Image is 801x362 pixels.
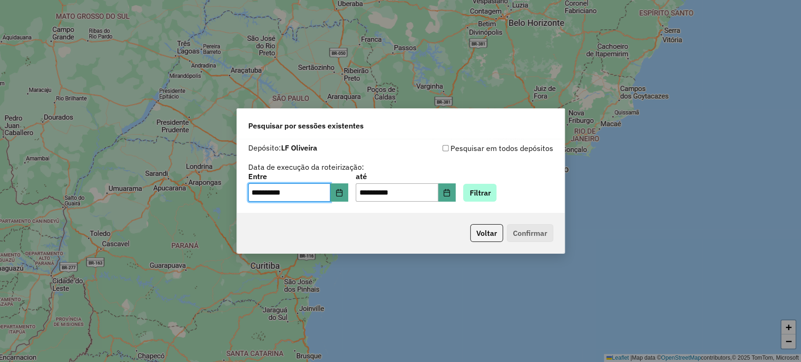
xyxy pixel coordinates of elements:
[248,161,364,173] label: Data de execução da roteirização:
[438,183,456,202] button: Choose Date
[330,183,348,202] button: Choose Date
[356,171,456,182] label: até
[470,224,503,242] button: Voltar
[281,143,317,152] strong: LF Oliveira
[248,120,364,131] span: Pesquisar por sessões existentes
[248,142,317,153] label: Depósito:
[401,143,553,154] div: Pesquisar em todos depósitos
[463,184,496,202] button: Filtrar
[248,171,348,182] label: Entre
